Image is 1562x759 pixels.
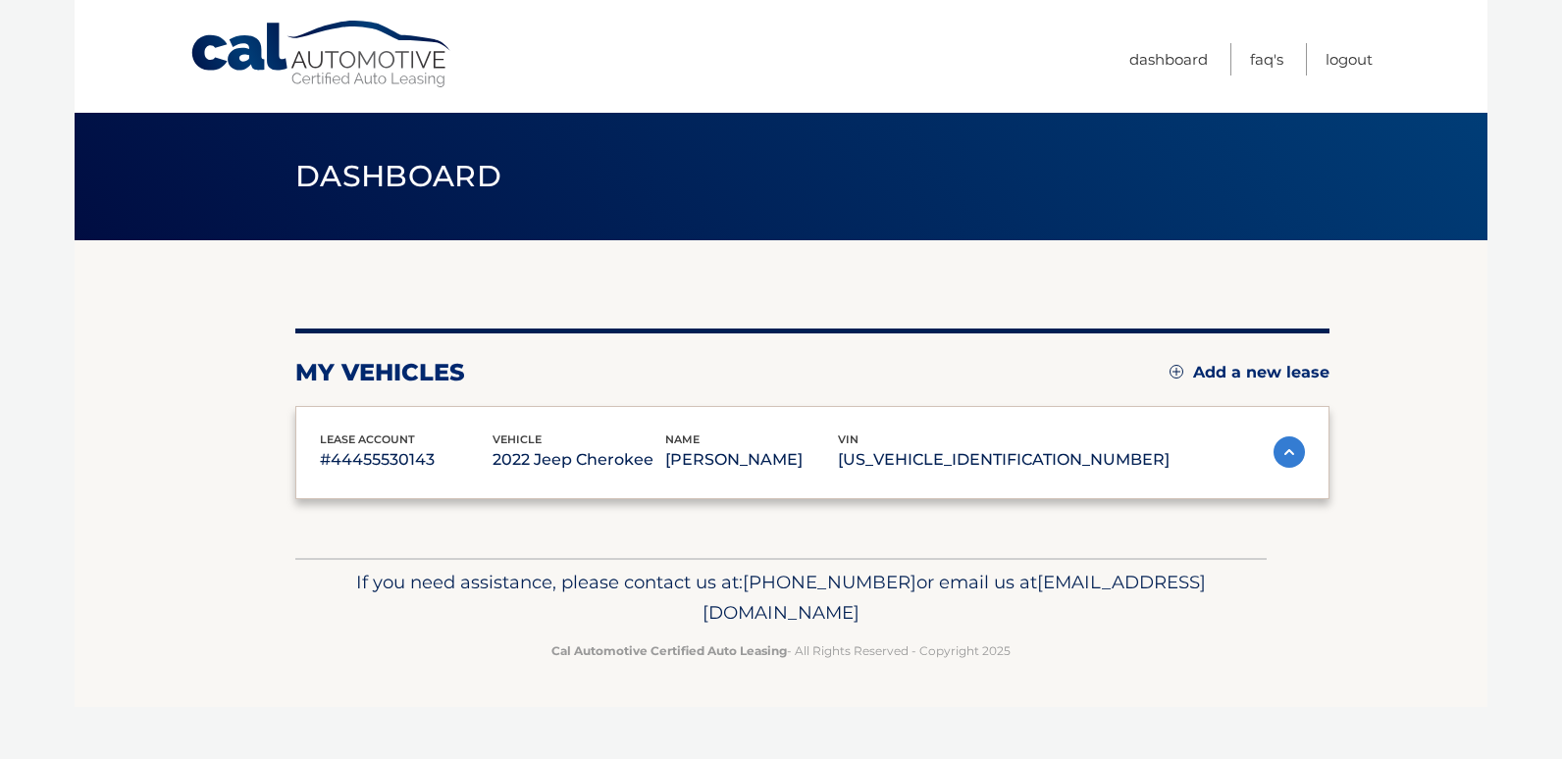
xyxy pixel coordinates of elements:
p: [PERSON_NAME] [665,446,838,474]
span: lease account [320,432,415,446]
a: Dashboard [1129,43,1208,76]
strong: Cal Automotive Certified Auto Leasing [551,643,787,658]
h2: my vehicles [295,358,465,387]
img: accordion-active.svg [1274,436,1305,468]
span: vin [838,432,859,446]
span: Dashboard [295,158,501,194]
a: Logout [1326,43,1373,76]
a: Add a new lease [1170,363,1329,382]
img: add.svg [1170,365,1183,379]
a: Cal Automotive [189,20,454,89]
p: - All Rights Reserved - Copyright 2025 [308,640,1254,661]
span: name [665,432,700,446]
span: [PHONE_NUMBER] [743,571,916,593]
p: [US_VEHICLE_IDENTIFICATION_NUMBER] [838,446,1170,474]
a: FAQ's [1250,43,1283,76]
p: #44455530143 [320,446,493,474]
p: 2022 Jeep Cherokee [493,446,665,474]
p: If you need assistance, please contact us at: or email us at [308,567,1254,630]
span: vehicle [493,432,542,446]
